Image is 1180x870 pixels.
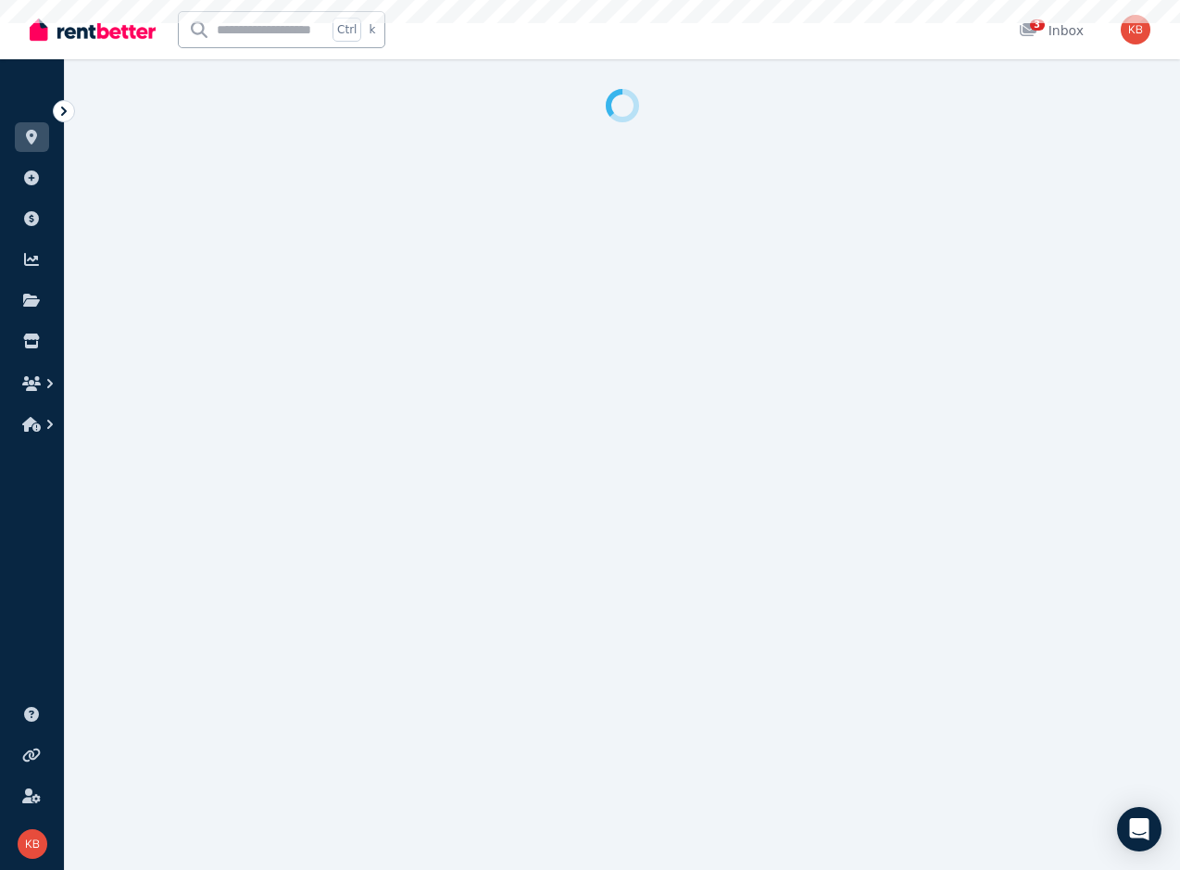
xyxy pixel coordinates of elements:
img: RentBetter [30,16,156,44]
span: 3 [1030,19,1045,31]
div: Inbox [1019,21,1084,40]
div: Open Intercom Messenger [1117,807,1161,851]
span: Ctrl [333,18,361,42]
img: Kym Bailey [18,829,47,859]
span: k [369,22,375,37]
span: ORGANISE [15,102,73,115]
img: Kym Bailey [1121,15,1150,44]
